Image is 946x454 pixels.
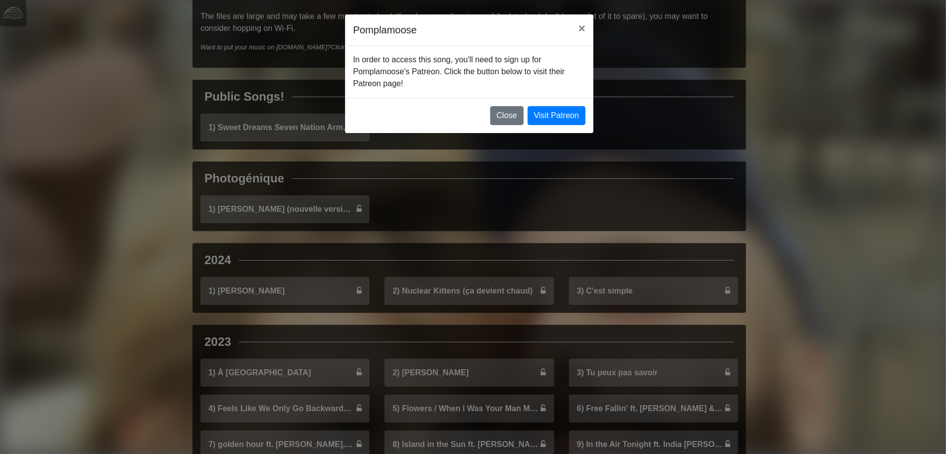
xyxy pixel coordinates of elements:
div: In order to access this song, you'll need to sign up for Pomplamoose's Patreon. Click the button ... [345,46,593,98]
h5: Pomplamoose [353,22,417,37]
button: Close [490,106,524,125]
a: Visit Patreon [528,106,585,125]
button: Close [570,14,593,42]
span: × [578,21,585,35]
